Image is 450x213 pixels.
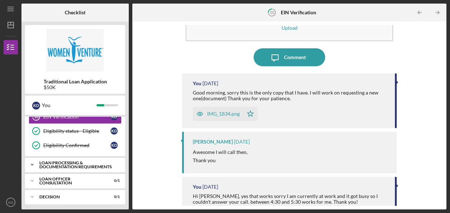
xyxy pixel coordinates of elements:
div: Eligibility status - Eligible [43,128,111,134]
a: 10EIN VerificationKD [29,110,122,124]
button: IMG_1834.png [193,107,258,121]
div: Loan Processing & Documentation Requirements [39,161,116,169]
div: K D [111,127,118,135]
b: Checklist [65,10,85,15]
div: Upload [282,25,298,30]
div: [PERSON_NAME] [193,139,233,145]
time: 2025-09-15 14:38 [202,81,218,86]
div: Loan Officer Consultation [39,177,102,185]
button: KD [4,195,18,209]
div: $50K [44,84,107,90]
div: K D [111,142,118,149]
button: Comment [254,48,325,66]
p: Awesome I will call then, [193,148,248,156]
div: You [193,184,201,190]
div: 0 / 1 [107,195,120,199]
div: You [42,99,97,111]
div: You [193,81,201,86]
img: Product logo [25,29,125,72]
tspan: 10 [34,115,39,119]
div: Comment [284,48,306,66]
time: 2025-09-08 19:49 [234,139,250,145]
tspan: 10 [269,10,274,15]
div: K D [32,102,40,110]
div: Eligibility Confirmed [43,142,111,148]
a: Eligibility ConfirmedKD [29,138,122,153]
div: EIN Verification [43,114,111,120]
text: KD [8,200,13,204]
div: K D [111,113,118,120]
div: Decision [39,195,102,199]
div: Good morning, sorry this is the only copy that I have. I will work on requesting a new one(docume... [193,90,388,101]
b: Traditional Loan Application [44,79,107,84]
div: 0 / 1 [107,179,120,183]
time: 2025-09-08 19:47 [202,184,218,190]
div: IMG_1834.png [207,111,240,117]
p: Thank you [193,156,248,164]
a: Eligibility status - EligibleKD [29,124,122,138]
b: EIN Verification [281,10,316,15]
div: Hi [PERSON_NAME], yes that works sorry I am currently at work and it got busy so I couldn't answe... [193,193,388,205]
